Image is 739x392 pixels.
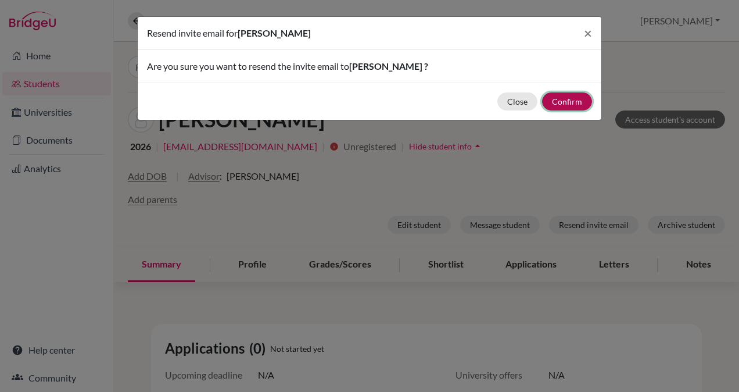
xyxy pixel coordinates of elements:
button: Close [497,92,537,111]
span: [PERSON_NAME] ? [349,60,428,72]
span: Resend invite email for [147,27,238,38]
p: Are you sure you want to resend the invite email to [147,59,592,73]
button: Close [575,17,601,49]
span: × [584,24,592,41]
button: Confirm [542,92,592,111]
span: [PERSON_NAME] [238,27,311,38]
